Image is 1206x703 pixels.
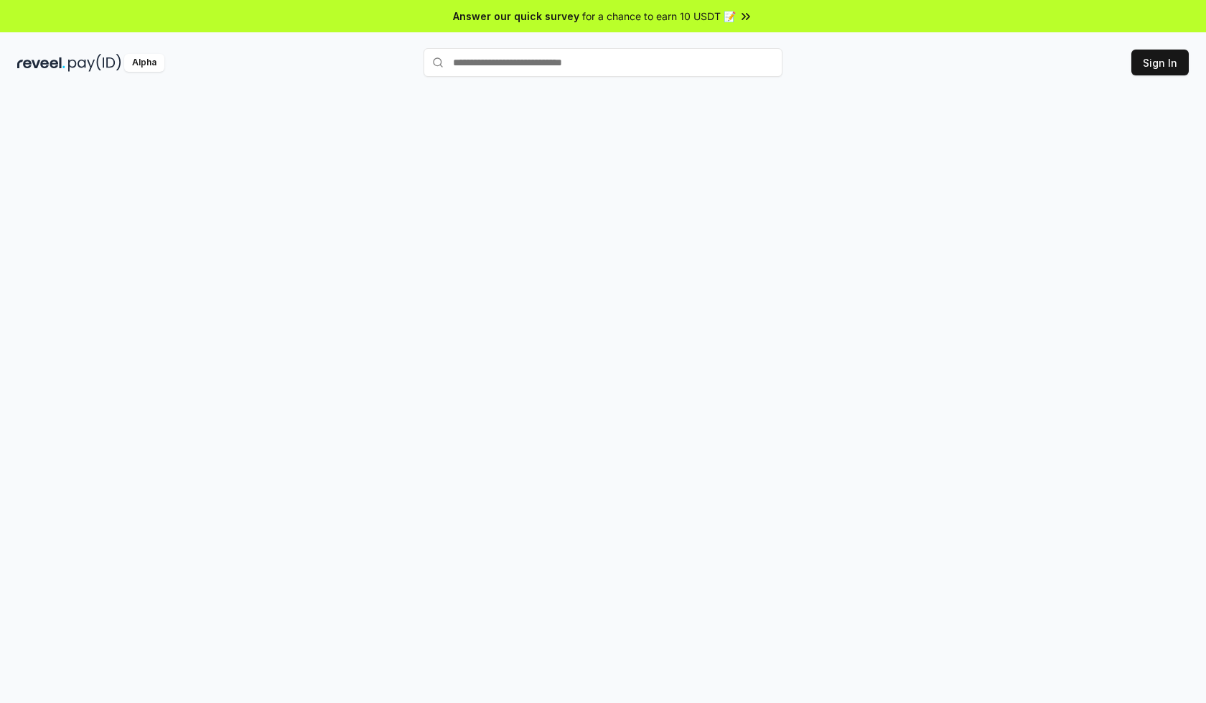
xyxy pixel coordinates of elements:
[17,54,65,72] img: reveel_dark
[453,9,579,24] span: Answer our quick survey
[582,9,736,24] span: for a chance to earn 10 USDT 📝
[124,54,164,72] div: Alpha
[68,54,121,72] img: pay_id
[1131,50,1189,75] button: Sign In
